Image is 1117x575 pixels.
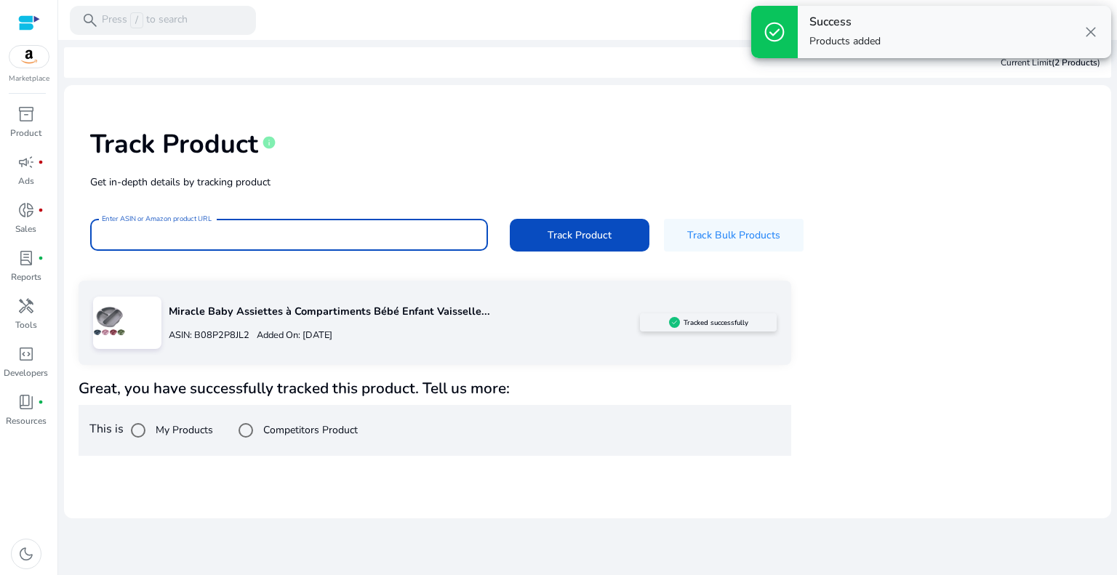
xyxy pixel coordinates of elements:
[102,12,188,28] p: Press to search
[17,297,35,315] span: handyman
[79,379,791,398] h4: Great, you have successfully tracked this product. Tell us more:
[38,399,44,405] span: fiber_manual_record
[90,129,258,160] h1: Track Product
[11,270,41,284] p: Reports
[79,405,791,456] div: This is
[81,12,99,29] span: search
[9,46,49,68] img: amazon.svg
[10,126,41,140] p: Product
[17,545,35,563] span: dark_mode
[510,219,649,252] button: Track Product
[130,12,143,28] span: /
[102,214,212,224] mat-label: Enter ASIN or Amazon product URL
[664,219,804,252] button: Track Bulk Products
[17,105,35,123] span: inventory_2
[4,366,48,379] p: Developers
[153,422,213,438] label: My Products
[169,329,249,342] p: ASIN: B08P2P8JL2
[38,207,44,213] span: fiber_manual_record
[249,329,332,342] p: Added On: [DATE]
[15,318,37,331] p: Tools
[17,345,35,363] span: code_blocks
[15,222,36,236] p: Sales
[9,73,49,84] p: Marketplace
[169,304,640,320] p: Miracle Baby Assiettes à Compartiments Bébé Enfant Vaisselle...
[6,414,47,427] p: Resources
[17,201,35,219] span: donut_small
[18,174,34,188] p: Ads
[262,135,276,150] span: info
[809,15,881,29] h4: Success
[548,228,612,243] span: Track Product
[17,393,35,411] span: book_4
[1082,23,1100,41] span: close
[38,159,44,165] span: fiber_manual_record
[17,249,35,267] span: lab_profile
[17,153,35,171] span: campaign
[93,304,126,337] img: 41Wq4kyDhAL.jpg
[90,174,1085,190] p: Get in-depth details by tracking product
[809,34,881,49] p: Products added
[763,20,786,44] span: check_circle
[669,317,680,328] img: sellerapp_active
[684,318,748,327] h5: Tracked successfully
[260,422,358,438] label: Competitors Product
[687,228,780,243] span: Track Bulk Products
[38,255,44,261] span: fiber_manual_record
